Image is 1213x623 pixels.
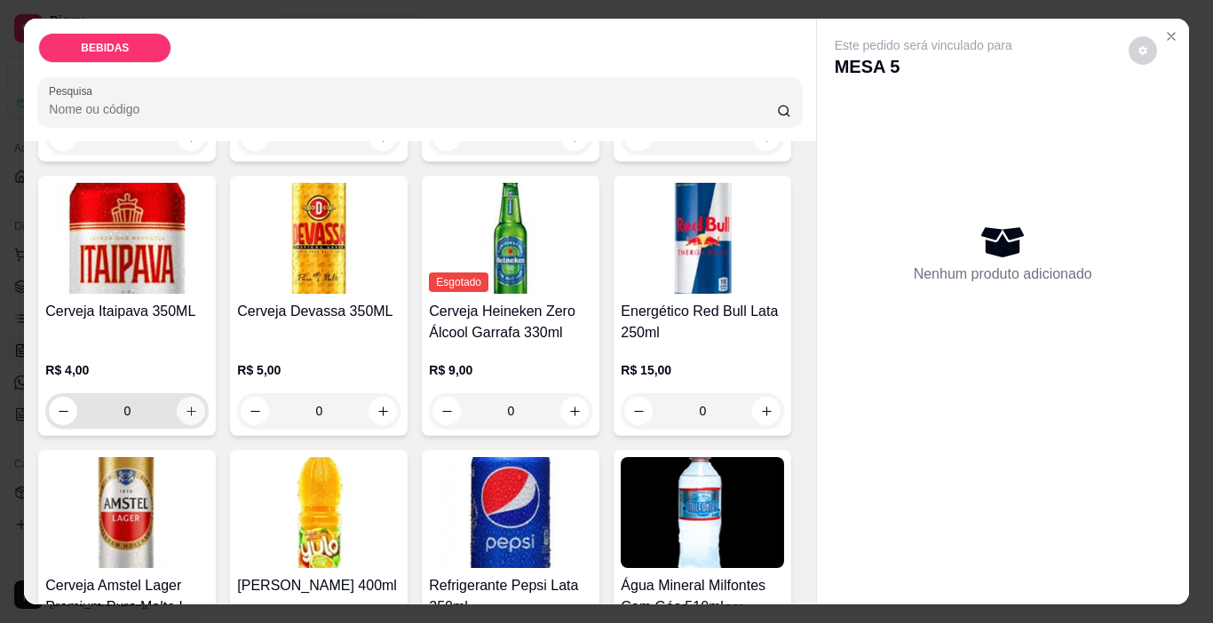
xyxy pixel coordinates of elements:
[45,183,209,294] img: product-image
[621,301,784,343] h4: Energético Red Bull Lata 250ml
[621,183,784,294] img: product-image
[45,301,209,322] h4: Cerveja Itaipava 350ML
[432,397,461,425] button: decrease-product-quantity
[237,575,400,596] h4: [PERSON_NAME] 400ml
[45,575,209,618] h4: Cerveja Amstel Lager Premium Puro Malte Lata 350ml
[429,361,592,379] p: R$ 9,00
[1157,22,1185,51] button: Close
[49,83,99,99] label: Pesquisa
[621,575,784,618] h4: Água Mineral Milfontes Com Gás 510ml
[429,183,592,294] img: product-image
[752,397,781,425] button: increase-product-quantity
[914,264,1092,285] p: Nenhum produto adicionado
[45,457,209,568] img: product-image
[45,361,209,379] p: R$ 4,00
[369,397,397,425] button: increase-product-quantity
[237,301,400,322] h4: Cerveja Devassa 350ML
[81,41,129,55] p: BEBIDAS
[621,457,784,568] img: product-image
[624,397,653,425] button: decrease-product-quantity
[429,272,488,292] span: Esgotado
[241,397,269,425] button: decrease-product-quantity
[429,457,592,568] img: product-image
[835,36,1012,54] p: Este pedido será vinculado para
[237,183,400,294] img: product-image
[1129,36,1157,65] button: decrease-product-quantity
[560,397,589,425] button: increase-product-quantity
[429,301,592,343] h4: Cerveja Heineken Zero Álcool Garrafa 330ml
[835,54,1012,79] p: MESA 5
[49,397,77,425] button: decrease-product-quantity
[49,100,777,118] input: Pesquisa
[177,397,205,425] button: increase-product-quantity
[429,575,592,618] h4: Refrigerante Pepsi Lata 350ml
[621,361,784,379] p: R$ 15,00
[237,361,400,379] p: R$ 5,00
[237,457,400,568] img: product-image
